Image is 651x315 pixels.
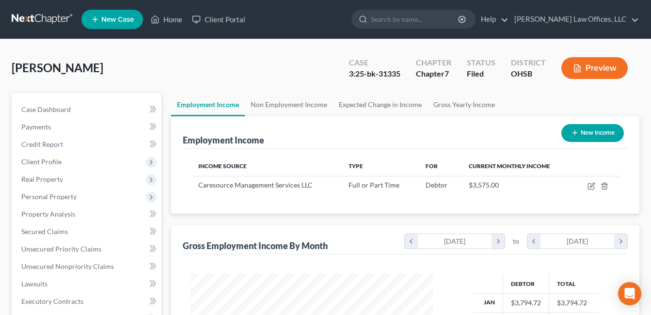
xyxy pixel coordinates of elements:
a: Payments [14,118,161,136]
span: Executory Contracts [21,297,83,305]
a: Credit Report [14,136,161,153]
a: Unsecured Nonpriority Claims [14,258,161,275]
input: Search by name... [371,10,460,28]
div: [DATE] [418,234,492,249]
i: chevron_right [492,234,505,249]
div: Gross Employment Income By Month [183,240,328,252]
th: Debtor [503,274,549,293]
div: OHSB [511,68,546,79]
div: 3:25-bk-31335 [349,68,400,79]
div: District [511,57,546,68]
span: to [513,236,519,246]
button: New Income [561,124,624,142]
span: Client Profile [21,157,62,166]
a: [PERSON_NAME] Law Offices, LLC [509,11,639,28]
span: $3,575.00 [469,181,499,189]
div: Employment Income [183,134,264,146]
span: Current Monthly Income [469,162,550,170]
a: Case Dashboard [14,101,161,118]
span: Credit Report [21,140,63,148]
i: chevron_left [527,234,540,249]
a: Expected Change in Income [333,93,428,116]
span: Unsecured Priority Claims [21,245,101,253]
span: For [426,162,438,170]
a: Lawsuits [14,275,161,293]
span: Payments [21,123,51,131]
a: Client Portal [187,11,250,28]
div: Open Intercom Messenger [618,282,641,305]
a: Non Employment Income [245,93,333,116]
span: New Case [101,16,134,23]
div: Status [467,57,495,68]
span: Secured Claims [21,227,68,236]
span: Property Analysis [21,210,75,218]
i: chevron_left [405,234,418,249]
div: $3,794.72 [511,298,541,308]
span: Real Property [21,175,63,183]
a: Unsecured Priority Claims [14,240,161,258]
div: Chapter [416,68,451,79]
th: Total [549,274,599,293]
span: Type [349,162,363,170]
i: chevron_right [614,234,627,249]
span: Income Source [198,162,247,170]
div: Filed [467,68,495,79]
span: Caresource Management Services LLC [198,181,313,189]
span: Personal Property [21,192,77,201]
a: Gross Yearly Income [428,93,501,116]
span: Lawsuits [21,280,48,288]
span: 7 [445,69,449,78]
a: Executory Contracts [14,293,161,310]
div: Case [349,57,400,68]
span: Case Dashboard [21,105,71,113]
span: Unsecured Nonpriority Claims [21,262,114,270]
a: Employment Income [171,93,245,116]
a: Help [476,11,508,28]
div: Chapter [416,57,451,68]
th: Jan [474,294,503,312]
button: Preview [561,57,628,79]
span: [PERSON_NAME] [12,61,103,75]
a: Home [146,11,187,28]
span: Debtor [426,181,447,189]
td: $3,794.72 [549,294,599,312]
div: [DATE] [540,234,615,249]
a: Property Analysis [14,205,161,223]
span: Full or Part Time [349,181,399,189]
a: Secured Claims [14,223,161,240]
